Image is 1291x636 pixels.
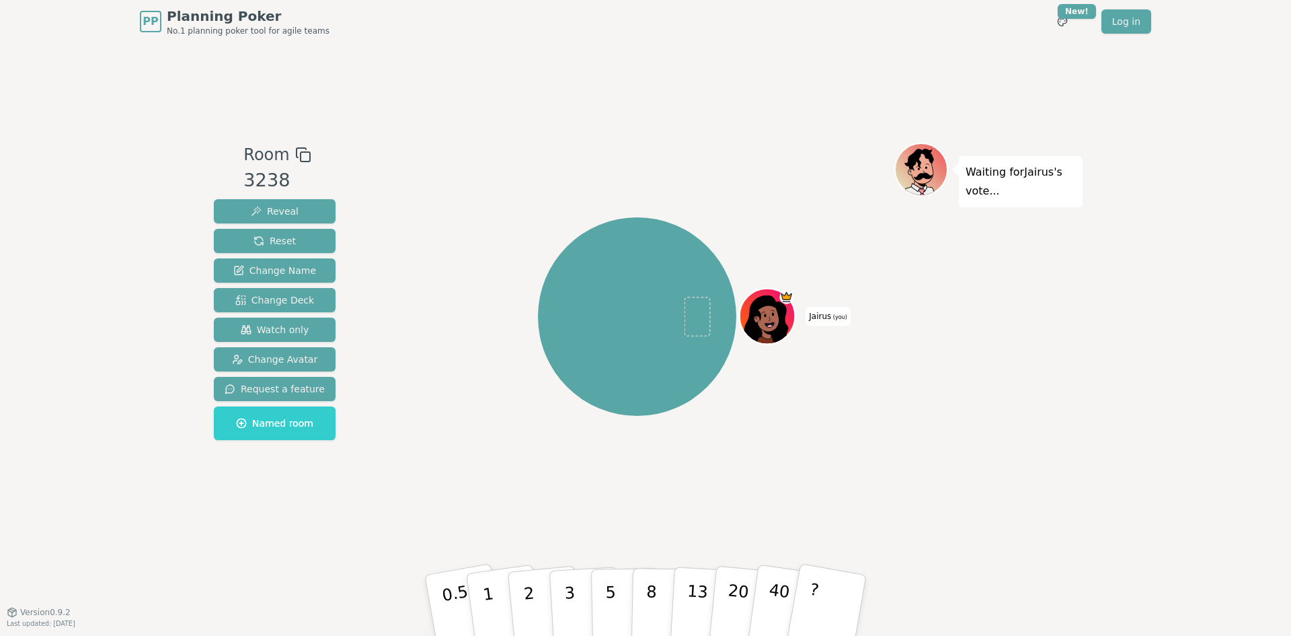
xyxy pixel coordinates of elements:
p: Waiting for Jairus 's vote... [966,163,1076,201]
div: New! [1058,4,1096,19]
span: Reset [253,234,296,248]
span: PP [143,13,158,30]
a: PPPlanning PokerNo.1 planning poker tool for agile teams [140,7,329,36]
span: Jairus is the host [779,290,793,304]
button: Named room [214,407,336,440]
span: Named room [236,417,313,430]
button: Change Deck [214,288,336,312]
span: Last updated: [DATE] [7,620,75,627]
span: Request a feature [225,382,325,396]
span: Watch only [241,323,309,337]
span: Planning Poker [167,7,329,26]
button: New! [1050,9,1074,34]
span: Room [243,143,289,167]
button: Reveal [214,199,336,223]
div: 3238 [243,167,311,195]
button: Watch only [214,318,336,342]
span: Reveal [251,205,299,218]
button: Click to change your avatar [741,290,793,343]
button: Change Avatar [214,347,336,372]
span: Version 0.9.2 [20,607,71,618]
span: Click to change your name [806,307,851,326]
a: Log in [1101,9,1151,34]
span: Change Deck [235,293,314,307]
button: Request a feature [214,377,336,401]
button: Version0.9.2 [7,607,71,618]
span: (you) [831,314,847,320]
button: Reset [214,229,336,253]
button: Change Name [214,258,336,283]
span: No.1 planning poker tool for agile teams [167,26,329,36]
span: Change Avatar [232,353,318,366]
span: Change Name [233,264,316,277]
